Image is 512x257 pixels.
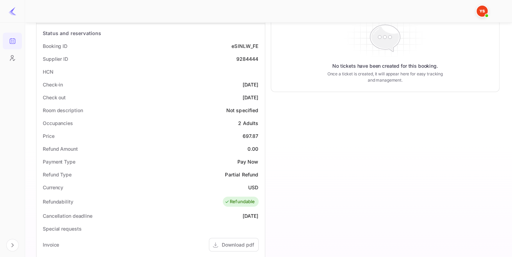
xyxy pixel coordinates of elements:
[43,68,54,75] div: HCN
[226,107,259,114] div: Not specified
[43,241,59,248] div: Invoice
[3,33,22,49] a: Bookings
[225,198,255,205] div: Refundable
[43,158,75,165] div: Payment Type
[43,171,72,178] div: Refund Type
[247,145,259,152] div: 0.00
[43,225,81,232] div: Special requests
[238,119,258,127] div: 2 Adults
[43,94,66,101] div: Check out
[237,158,258,165] div: Pay Now
[243,94,259,101] div: [DATE]
[8,7,17,15] img: LiteAPI
[332,63,438,69] p: No tickets have been created for this booking.
[243,132,259,140] div: 697.87
[236,55,258,63] div: 9284444
[43,119,73,127] div: Occupancies
[3,50,22,66] a: Customers
[43,107,83,114] div: Room description
[248,184,258,191] div: USD
[43,145,78,152] div: Refund Amount
[43,30,101,37] div: Status and reservations
[43,81,63,88] div: Check-in
[43,212,92,219] div: Cancellation deadline
[43,55,68,63] div: Supplier ID
[231,42,258,50] div: eSlNLW_FE
[324,71,446,83] p: Once a ticket is created, it will appear here for easy tracking and management.
[243,212,259,219] div: [DATE]
[43,42,67,50] div: Booking ID
[43,184,63,191] div: Currency
[243,81,259,88] div: [DATE]
[477,6,488,17] img: Yandex Support
[6,239,19,251] button: Expand navigation
[225,171,258,178] div: Partial Refund
[43,132,55,140] div: Price
[43,198,73,205] div: Refundability
[222,241,254,248] div: Download pdf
